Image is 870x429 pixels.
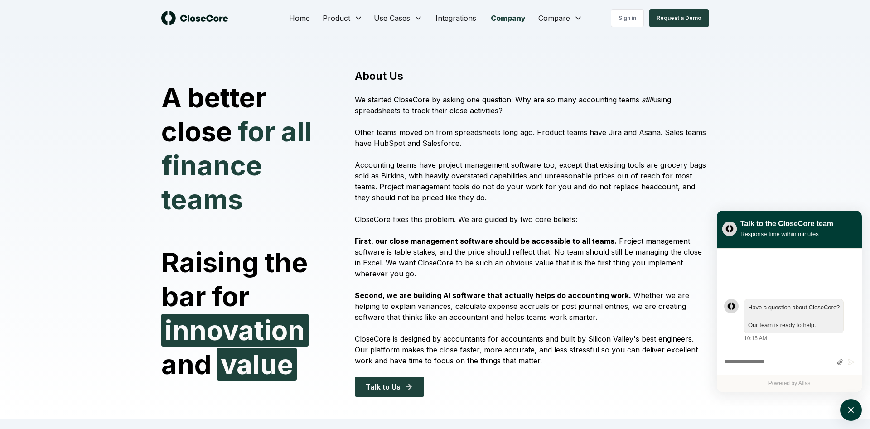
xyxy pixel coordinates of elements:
div: Response time within minutes [740,229,833,239]
div: atlas-window [717,211,862,392]
span: for [212,280,250,313]
p: Accounting teams have project management software too, except that existing tools are grocery bag... [355,159,709,203]
button: Request a Demo [649,9,709,27]
strong: First, our close management software should be accessible to all teams. [355,236,617,246]
div: Talk to the CloseCore team [740,218,833,229]
span: better [187,81,266,115]
div: atlas-message-bubble [744,299,844,334]
i: still [642,95,653,104]
div: Friday, August 29, 10:15 AM [744,299,855,343]
span: Raising [161,246,259,280]
p: CloseCore fixes this problem. We are guided by two core beliefs: [355,214,709,225]
button: Attach files by clicking or dropping files here [836,358,843,366]
div: atlas-message-text [748,303,840,330]
div: 10:15 AM [744,334,767,342]
div: atlas-message-author-avatar [724,299,739,313]
p: We started CloseCore by asking one question: Why are so many accounting teams using spreadsheets ... [355,94,709,116]
button: Compare [533,9,588,27]
span: for [237,115,275,148]
a: Home [282,9,317,27]
span: value [217,348,297,381]
img: logo [161,11,228,25]
span: bar [161,280,206,313]
span: finance [161,149,262,182]
p: Project management software is table stakes, and the price should reflect that. No team should st... [355,236,709,279]
span: Use Cases [374,13,410,24]
span: all [281,115,312,148]
span: A [161,81,182,115]
button: Product [317,9,368,27]
button: atlas-launcher [840,399,862,421]
img: yblje5SQxOoZuw2TcITt_icon.png [722,222,737,236]
span: close [161,115,232,149]
p: CloseCore is designed by accountants for accountants and built by Silicon Valley's best engineers... [355,333,709,366]
span: Product [323,13,350,24]
span: the [265,246,308,280]
div: atlas-message [724,299,855,343]
button: Talk to Us [355,377,424,397]
span: teams [161,183,243,216]
span: and [161,347,212,381]
p: Whether we are helping to explain variances, calculate expense accruals or post journal entries, ... [355,290,709,323]
span: innovation [161,314,309,347]
div: atlas-ticket [717,249,862,392]
button: Use Cases [368,9,428,27]
div: Powered by [717,375,862,392]
h1: About Us [355,69,709,83]
strong: Second, we are building AI software that actually helps do accounting work. [355,291,631,300]
a: Atlas [798,380,811,386]
a: Sign in [611,9,644,27]
div: atlas-composer [724,354,855,371]
span: Compare [538,13,570,24]
p: Other teams moved on from spreadsheets long ago. Product teams have Jira and Asana. Sales teams h... [355,127,709,149]
a: Company [483,9,533,27]
a: Integrations [428,9,483,27]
